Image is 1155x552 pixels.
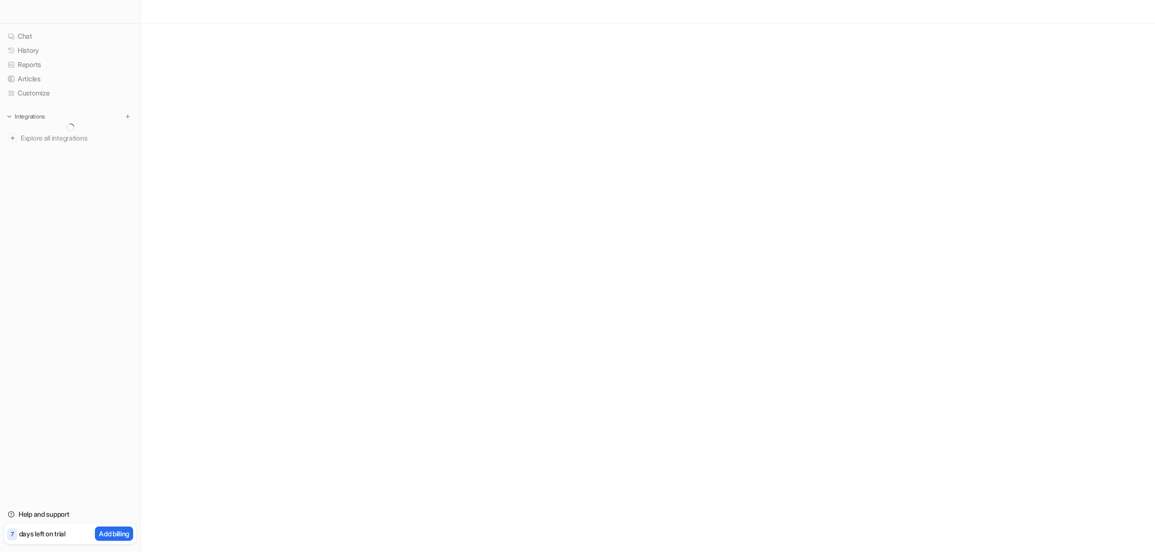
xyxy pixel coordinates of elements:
[4,58,137,72] a: Reports
[4,72,137,86] a: Articles
[8,133,18,143] img: explore all integrations
[99,528,129,539] p: Add billing
[11,530,14,539] p: 7
[15,113,45,120] p: Integrations
[4,86,137,100] a: Customize
[6,113,13,120] img: expand menu
[124,113,131,120] img: menu_add.svg
[4,507,137,521] a: Help and support
[4,44,137,57] a: History
[4,131,137,145] a: Explore all integrations
[4,29,137,43] a: Chat
[95,527,133,541] button: Add billing
[4,112,48,121] button: Integrations
[21,130,133,146] span: Explore all integrations
[19,528,66,539] p: days left on trial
